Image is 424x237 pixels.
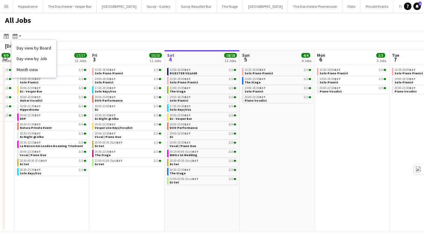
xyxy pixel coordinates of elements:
[170,77,191,81] span: 12:30-18:00
[97,0,142,13] button: [GEOGRAPHIC_DATA]
[154,68,158,71] span: 1/1
[192,150,199,154] span: BST
[109,86,116,90] span: BST
[154,159,158,162] span: 1/1
[361,0,394,13] button: Private Events
[79,87,83,90] span: 1/1
[167,77,237,86] div: 12:30-18:00BST1/1Solo Piano Pianist
[34,150,41,154] span: BST
[20,144,83,148] span: La Maison Ani London Roaming TrioEvent
[20,168,41,171] span: 20:30-23:30
[20,126,52,130] span: Natura Private Event
[109,68,116,72] span: BST
[116,159,123,163] span: BST
[154,150,158,153] span: 2/2
[409,86,416,90] span: BST
[242,68,312,77] div: 12:30-18:00BST1/1Solo Piano Pianist
[229,87,233,90] span: 1/1
[17,77,87,86] div: 14:00-18:30BST1/1Solo Pianist
[320,77,341,81] span: 14:00-18:30
[170,150,199,153] span: 20:15-00:00 (Sun)
[379,87,383,90] span: 1/1
[316,56,325,63] span: 6
[92,104,162,113] div: 19:00-23:00BST1/1DJ
[95,141,123,144] span: 20:30-00:30 (Sat)
[95,71,123,75] span: Solo Piano Pianist
[95,114,116,117] span: 19:30-23:30
[95,80,114,84] span: Solo Pianist
[170,171,186,175] span: The Stage
[20,141,41,144] span: 19:30-22:15
[20,113,86,120] a: 18:00-22:30BST1/1REP
[170,117,192,121] span: DJ - Vesper Bar
[167,159,237,168] div: 20:30-00:30 (Sun)BST1/1DJ Set
[20,114,41,117] span: 18:00-22:30
[17,168,87,177] div: 20:30-23:30BST1/1Solo Keys/Vox
[92,131,162,140] div: 20:00-23:30BST2/2Vocal / Piano Duo
[20,135,44,139] span: DJ Night @ Alba
[320,87,341,90] span: 20:00-23:30
[242,95,312,104] div: 20:00-23:30BST1/1Piano Vocalist
[317,77,387,86] div: 14:00-18:30BST1/1Solo Pianist
[95,113,161,120] a: 19:30-23:30BST1/1DJ Night @ Alba
[245,80,261,84] span: The Stage
[92,159,162,168] div: 21:00-01:00 (Sat)BST1/1DJ Set
[95,132,116,135] span: 20:00-23:30
[79,159,83,162] span: 1/1
[95,87,116,90] span: 17:30-20:30
[142,0,176,13] button: Savoy - Gallery
[243,0,288,13] button: [GEOGRAPHIC_DATA]
[170,87,191,90] span: 13:00-15:45
[167,95,237,104] div: 14:00-18:30BST1/1Solo Pianist
[17,104,87,113] div: 18:00-21:30BST1/1Hippodrome
[17,122,87,131] div: 18:30-23:30BST3/3Natura Private Event
[20,150,86,157] a: 20:00-23:30BST2/2Vocal / Piano Duo
[192,177,199,181] span: BST
[229,68,233,71] span: 1/1
[95,131,161,139] a: 20:00-23:30BST2/2Vocal / Piano Duo
[320,77,386,84] a: 14:00-18:30BST1/1Solo Pianist
[170,68,236,75] a: 12:00-16:00BST1/1BICESTER VILLAGE
[109,95,116,99] span: BST
[79,68,83,71] span: 1/1
[95,77,161,84] a: 14:00-18:30BST1/1Solo Pianist
[170,95,236,102] a: 14:00-18:30BST1/1Solo Pianist
[79,105,83,108] span: 1/1
[259,77,266,81] span: BST
[4,68,8,71] span: 1/1
[176,0,217,13] button: Savoy Beaufort Bar
[242,86,312,95] div: 14:00-18:30BST1/1Solo Pianist
[20,171,41,175] span: Solo Keys/Vox
[5,43,19,49] div: [DATE]
[95,108,98,112] span: DJ
[20,80,39,84] span: Solo Pianist
[20,123,41,126] span: 18:30-23:30
[170,122,236,129] a: 18:00-23:00BST3/3DUO Performance
[17,150,87,159] div: 20:00-23:30BST2/2Vocal / Piano Duo
[95,162,104,166] span: DJ Set
[229,96,233,99] span: 1/1
[20,159,86,166] a: 20:30-00:30 (Fri)BST1/1DJ Set
[229,132,233,135] span: 1/1
[242,77,312,86] div: 13:00-15:45BST1/1The Stage
[92,52,97,58] span: Fri
[95,86,161,93] a: 17:30-20:30BST1/1Solo Keys/Vox
[109,113,116,117] span: BST
[259,86,266,90] span: BST
[34,95,41,99] span: BST
[184,168,191,172] span: BST
[17,140,87,150] div: 19:30-22:15BST3/3La Maison Ani London Roaming TrioEvent
[229,159,233,162] span: 1/1
[17,67,51,72] a: Month view
[95,122,161,129] a: 19:30-22:30BST1/1Vesper Live Keys/Vocalist
[170,80,198,84] span: Solo Piano Pianist
[95,68,116,71] span: 12:30-18:00
[20,95,86,102] a: 18:00-20:00BST1/1Guitar Vocalist
[409,68,416,72] span: BST
[395,71,423,75] span: Solo Piano Pianist
[229,114,233,117] span: 1/1
[245,95,311,102] a: 20:00-23:30BST1/1Piano Vocalist
[20,168,86,175] a: 20:30-23:30BST1/1Solo Keys/Vox
[170,159,199,162] span: 20:30-00:30 (Sun)
[34,122,41,126] span: BST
